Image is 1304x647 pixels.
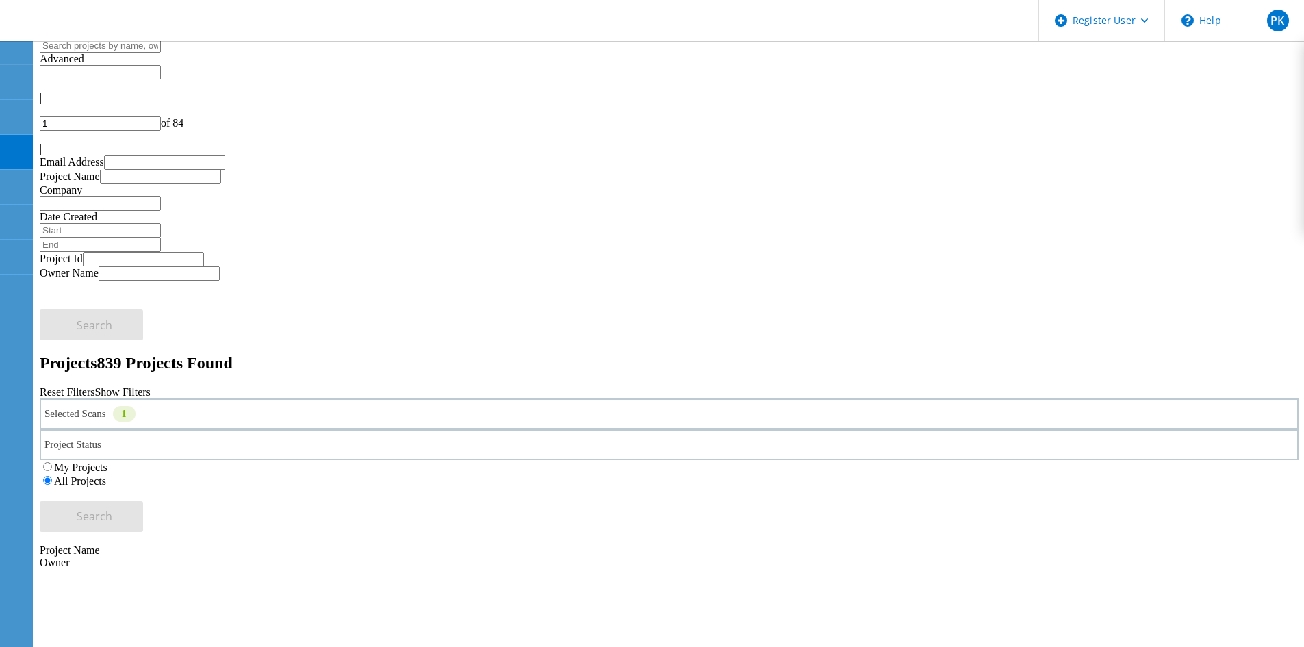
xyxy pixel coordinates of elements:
[77,509,112,524] span: Search
[40,267,99,279] label: Owner Name
[40,557,1299,569] div: Owner
[54,475,106,487] label: All Projects
[40,143,1299,155] div: |
[14,27,161,38] a: Live Optics Dashboard
[40,238,161,252] input: End
[40,170,100,182] label: Project Name
[94,386,150,398] a: Show Filters
[1181,14,1194,27] svg: \n
[113,406,136,422] div: 1
[40,354,97,372] b: Projects
[40,184,82,196] label: Company
[40,211,97,223] label: Date Created
[40,223,161,238] input: Start
[40,253,83,264] label: Project Id
[40,53,84,64] span: Advanced
[1270,15,1284,26] span: PK
[161,117,183,129] span: of 84
[40,309,143,340] button: Search
[40,38,161,53] input: Search projects by name, owner, ID, company, etc
[40,429,1299,460] div: Project Status
[40,544,1299,557] div: Project Name
[97,354,233,372] span: 839 Projects Found
[77,318,112,333] span: Search
[40,398,1299,429] div: Selected Scans
[40,386,94,398] a: Reset Filters
[40,156,104,168] label: Email Address
[54,461,107,473] label: My Projects
[40,92,1299,104] div: |
[40,501,143,532] button: Search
